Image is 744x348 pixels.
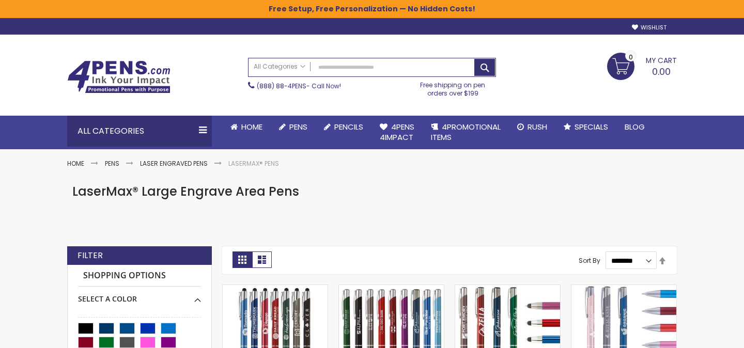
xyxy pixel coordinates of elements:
[571,284,676,293] a: Matte Tres-Chic Pen - LaserMax
[659,320,744,348] iframe: Google Customer Reviews
[254,62,305,71] span: All Categories
[140,159,208,168] a: Laser Engraved Pens
[222,116,271,138] a: Home
[334,121,363,132] span: Pencils
[78,265,201,287] strong: Shopping Options
[555,116,616,138] a: Specials
[67,116,212,147] div: All Categories
[380,121,414,143] span: 4Pens 4impact
[625,121,645,132] span: Blog
[78,287,201,304] div: Select A Color
[257,82,306,90] a: (888) 88-4PENS
[632,24,667,31] a: Wishlist
[616,116,653,138] a: Blog
[271,116,316,138] a: Pens
[371,116,423,149] a: 4Pens4impact
[67,159,84,168] a: Home
[228,159,279,168] strong: LaserMax® Pens
[78,250,103,261] strong: Filter
[105,159,119,168] a: Pens
[431,121,501,143] span: 4PROMOTIONAL ITEMS
[67,60,171,93] img: 4Pens Custom Pens and Promotional Products
[223,284,328,293] a: Tres-Chic with Stylus Metal Pen - LaserMax
[257,82,341,90] span: - Call Now!
[509,116,555,138] a: Rush
[410,77,497,98] div: Free shipping on pen orders over $199
[455,284,560,293] a: Tres-Chic Touch Pen - LaserMax
[629,52,633,62] span: 0
[289,121,307,132] span: Pens
[72,183,672,200] h1: LaserMax® Large Engrave Area Pens
[249,58,311,75] a: All Categories
[233,251,252,268] strong: Grid
[339,284,444,293] a: Tres-Chic Metal Pen - LaserMax
[316,116,371,138] a: Pencils
[579,256,600,265] label: Sort By
[423,116,509,149] a: 4PROMOTIONALITEMS
[575,121,608,132] span: Specials
[652,65,671,78] span: 0.00
[241,121,262,132] span: Home
[607,53,677,78] a: 0.00 0
[528,121,547,132] span: Rush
